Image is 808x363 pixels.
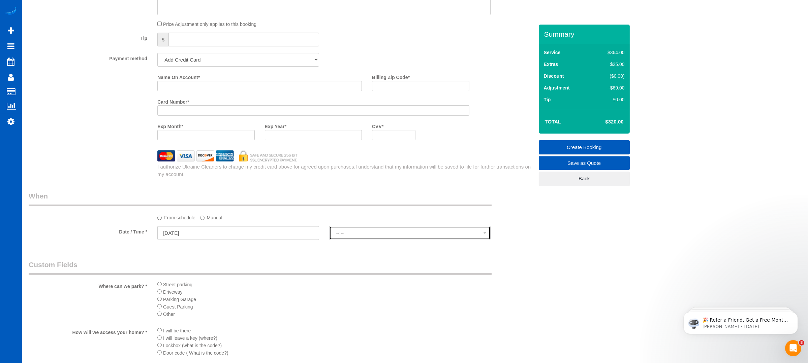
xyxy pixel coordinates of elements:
iframe: Intercom live chat [785,340,801,356]
span: Door code ( What is the code?) [163,350,228,356]
label: From schedule [157,212,195,221]
a: Back [539,172,630,186]
span: $ [157,33,168,46]
h4: $320.00 [585,119,623,125]
div: I authorize Ukraine Cleaners to charge my credit card above for agreed upon purchases. [152,163,538,178]
div: -$69.00 [593,84,625,91]
div: $25.00 [593,61,625,68]
label: Tip [544,96,551,103]
label: Billing Zip Code [372,72,410,81]
label: CVV [372,121,383,130]
input: From schedule [157,216,162,220]
label: Extras [544,61,558,68]
span: I will be there [163,328,191,333]
input: MM/DD/YYYY [157,226,319,240]
img: Automaid Logo [4,7,18,16]
label: Manual [200,212,222,221]
span: --:-- [336,230,484,236]
a: Save as Quote [539,156,630,170]
h3: Summary [544,30,626,38]
span: Guest Parking [163,304,193,310]
span: Street parking [163,282,192,287]
iframe: Intercom notifications message [673,298,808,345]
span: Parking Garage [163,297,196,302]
span: Other [163,312,175,317]
label: Name On Account [157,72,200,81]
label: Where can we park? * [24,281,152,290]
div: $364.00 [593,49,625,56]
div: ($0.00) [593,73,625,79]
span: 8 [799,340,804,346]
span: Price Adjustment only applies to this booking [163,22,256,27]
label: Tip [24,33,152,42]
div: $0.00 [593,96,625,103]
label: How will we access your home? * [24,327,152,336]
span: I understand that my information will be saved to file for further transactions on my account. [157,164,531,177]
label: Service [544,49,561,56]
a: Create Booking [539,140,630,154]
span: Driveway [163,289,183,295]
label: Date / Time * [24,226,152,235]
label: Discount [544,73,564,79]
strong: Total [545,119,561,124]
span: I will leave a key (where?) [163,335,217,341]
label: Exp Year [265,121,286,130]
legend: Custom Fields [29,260,492,275]
legend: When [29,191,492,206]
span: Lockbox (what is the code?) [163,343,222,348]
button: --:-- [329,226,491,240]
label: Adjustment [544,84,570,91]
label: Card Number [157,96,189,105]
label: Exp Month [157,121,183,130]
label: Payment method [24,53,152,62]
input: Manual [200,216,205,220]
img: credit cards [152,150,303,161]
